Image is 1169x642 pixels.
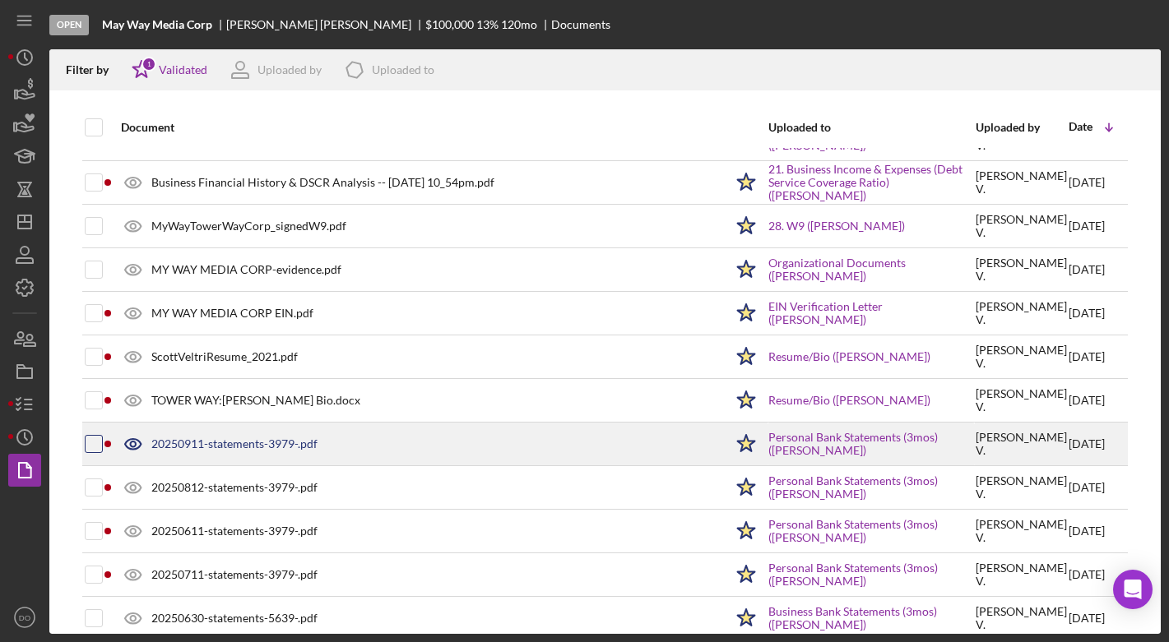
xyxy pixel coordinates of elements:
div: [PERSON_NAME] V . [976,431,1067,457]
span: $100,000 [425,17,474,31]
div: Validated [159,63,207,76]
a: Resume/Bio ([PERSON_NAME]) [768,394,930,407]
div: [PERSON_NAME] [PERSON_NAME] [226,18,425,31]
div: [DATE] [1069,467,1125,508]
div: [DATE] [1069,380,1125,421]
div: Open Intercom Messenger [1113,570,1153,609]
a: Personal Bank Statements (3mos) ([PERSON_NAME]) [768,474,974,501]
div: [DATE] [1069,249,1125,290]
div: MyWayTowerWayCorp_signedW9.pdf [151,219,346,233]
div: MY WAY MEDIA CORP-evidence.pdf [151,263,341,276]
div: MY WAY MEDIA CORP EIN.pdf [151,307,313,320]
div: [DATE] [1069,336,1125,377]
div: [DATE] [1069,510,1125,552]
div: ScottVeltriResume_2021.pdf [151,350,298,363]
div: Document [121,121,724,134]
div: 20250911-statements-3979-.pdf [151,437,318,450]
a: Personal Bank Statements (3mos) ([PERSON_NAME]) [768,518,974,544]
div: Open [49,15,89,35]
div: Date [1069,120,1092,133]
div: [PERSON_NAME] V . [976,605,1067,631]
div: Uploaded by [976,121,1067,134]
div: 20250711-statements-3979-.pdf [151,568,318,581]
div: Uploaded to [768,121,974,134]
a: Personal Bank Statements (3mos) ([PERSON_NAME]) [768,431,974,457]
text: DO [19,613,30,622]
div: [PERSON_NAME] V . [976,474,1067,501]
b: May Way Media Corp [102,18,212,31]
div: TOWER WAY:[PERSON_NAME] Bio.docx [151,394,360,407]
a: 21. Business Income & Expenses (Debt Service Coverage Ratio) ([PERSON_NAME]) [768,163,974,202]
div: [DATE] [1069,598,1125,639]
a: Business Bank Statements (3mos) ([PERSON_NAME]) [768,605,974,631]
div: [PERSON_NAME] V . [976,213,1067,239]
div: 120 mo [501,18,537,31]
div: [PERSON_NAME] V . [976,256,1067,283]
a: EIN Verification Letter ([PERSON_NAME]) [768,300,974,326]
div: [PERSON_NAME] V . [976,518,1067,544]
div: Business Financial History & DSCR Analysis -- [DATE] 10_54pm.pdf [151,176,494,189]
div: [DATE] [1069,293,1125,334]
div: Uploaded to [372,63,434,76]
a: Personal Bank Statements (3mos) ([PERSON_NAME]) [768,561,974,588]
div: [PERSON_NAME] V . [976,169,1067,196]
div: Uploaded by [257,63,322,76]
div: 20250812-statements-3979-.pdf [151,481,318,494]
div: Filter by [66,63,121,76]
button: DO [8,601,41,634]
div: 1 [141,57,156,72]
a: Organizational Documents ([PERSON_NAME]) [768,256,974,283]
div: 13 % [476,18,499,31]
div: [DATE] [1069,162,1125,203]
div: [PERSON_NAME] V . [976,300,1067,326]
div: Documents [551,18,610,31]
div: [DATE] [1069,554,1125,595]
div: [PERSON_NAME] V . [976,387,1067,413]
a: 28. W9 ([PERSON_NAME]) [768,219,905,233]
div: [DATE] [1069,423,1125,464]
div: 20250630-statements-5639-.pdf [151,612,318,625]
div: 20250611-statements-3979-.pdf [151,524,318,538]
div: [PERSON_NAME] V . [976,344,1067,370]
div: [DATE] [1069,206,1125,247]
div: [PERSON_NAME] V . [976,561,1067,588]
a: Resume/Bio ([PERSON_NAME]) [768,350,930,363]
